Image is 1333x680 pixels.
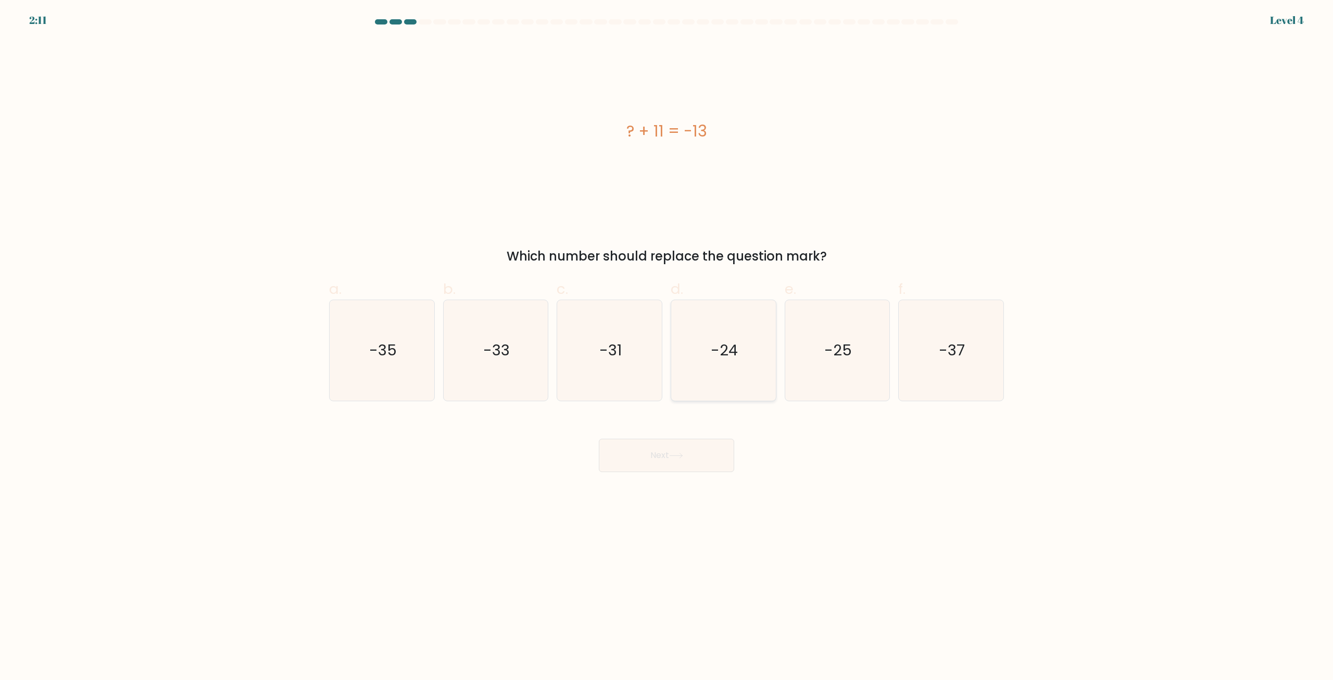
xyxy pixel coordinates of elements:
span: e. [785,279,796,299]
text: -31 [599,340,622,361]
div: 2:11 [29,13,47,28]
text: -24 [711,340,738,361]
text: -25 [824,340,852,361]
div: Which number should replace the question mark? [335,247,998,266]
span: c. [557,279,568,299]
text: -37 [939,340,965,361]
span: a. [329,279,342,299]
span: f. [898,279,906,299]
div: ? + 11 = -13 [329,119,1004,143]
span: d. [671,279,683,299]
text: -35 [369,340,397,361]
text: -33 [483,340,510,361]
div: Level 4 [1270,13,1304,28]
button: Next [599,439,734,472]
span: b. [443,279,456,299]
